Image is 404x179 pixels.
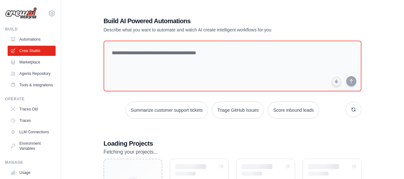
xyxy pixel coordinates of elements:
[212,102,264,119] button: Triage GitHub issues
[8,80,56,90] a: Tools & Integrations
[346,102,361,117] button: Get new suggestions
[8,127,56,137] a: LLM Connections
[332,77,341,86] button: Click to speak your automation idea
[5,160,56,165] div: Manage
[8,168,56,178] a: Usage
[268,102,319,119] button: Score inbound leads
[8,69,56,79] a: Agents Repository
[8,116,56,126] a: Traces
[104,17,317,25] h1: Build AI Powered Automations
[8,104,56,114] a: Traces Old
[8,57,56,67] a: Marketplace
[8,34,56,44] a: Automations
[5,7,37,19] img: Logo
[8,46,56,56] a: Crew Studio
[125,102,208,119] button: Summarize customer support tickets
[5,27,56,32] div: Build
[5,96,56,102] div: Operate
[8,138,56,154] a: Environment Variables
[104,148,361,156] p: Fetching your projects...
[104,139,361,148] h3: Loading Projects
[104,27,317,33] p: Describe what you want to automate and watch AI create intelligent workflows for you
